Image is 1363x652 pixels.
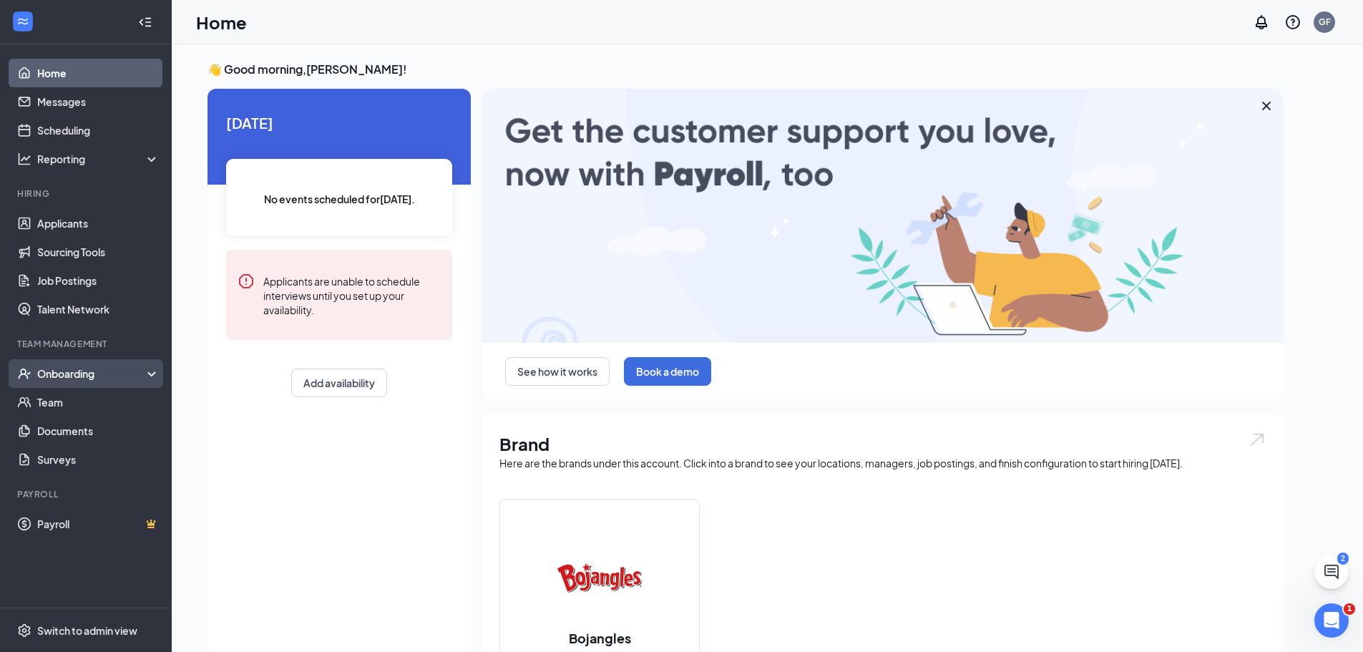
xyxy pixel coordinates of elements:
a: Team [37,388,160,417]
a: PayrollCrown [37,510,160,538]
img: payroll-large.gif [482,89,1284,343]
svg: ChatActive [1323,563,1340,580]
div: Onboarding [37,366,147,381]
div: Applicants are unable to schedule interviews until you set up your availability. [263,273,441,317]
button: ChatActive [1314,555,1349,589]
a: Surveys [37,445,160,474]
svg: Cross [1258,97,1275,115]
h2: Bojangles [555,629,645,647]
img: open.6027fd2a22e1237b5b06.svg [1248,432,1266,448]
svg: QuestionInfo [1284,14,1301,31]
a: Talent Network [37,295,160,323]
svg: UserCheck [17,366,31,381]
a: Scheduling [37,116,160,145]
a: Messages [37,87,160,116]
button: Add availability [291,369,387,397]
h1: Brand [499,432,1266,456]
h1: Home [196,10,247,34]
svg: Settings [17,623,31,638]
span: No events scheduled for [DATE] . [264,191,415,207]
img: Bojangles [554,532,645,623]
span: 1 [1344,603,1355,615]
h3: 👋 Good morning, [PERSON_NAME] ! [207,62,1284,77]
a: Documents [37,417,160,445]
span: [DATE] [226,112,452,134]
a: Applicants [37,209,160,238]
svg: Error [238,273,255,290]
svg: Notifications [1253,14,1270,31]
div: GF [1319,16,1331,28]
div: Switch to admin view [37,623,137,638]
svg: Collapse [138,15,152,29]
a: Sourcing Tools [37,238,160,266]
div: Payroll [17,488,157,500]
div: 2 [1337,553,1349,565]
svg: Analysis [17,152,31,166]
svg: WorkstreamLogo [16,14,30,29]
a: Job Postings [37,266,160,295]
div: Reporting [37,152,160,166]
button: See how it works [505,357,610,386]
a: Home [37,59,160,87]
div: Here are the brands under this account. Click into a brand to see your locations, managers, job p... [499,456,1266,470]
div: Team Management [17,338,157,350]
div: Hiring [17,188,157,200]
button: Book a demo [624,357,711,386]
iframe: Intercom live chat [1314,603,1349,638]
